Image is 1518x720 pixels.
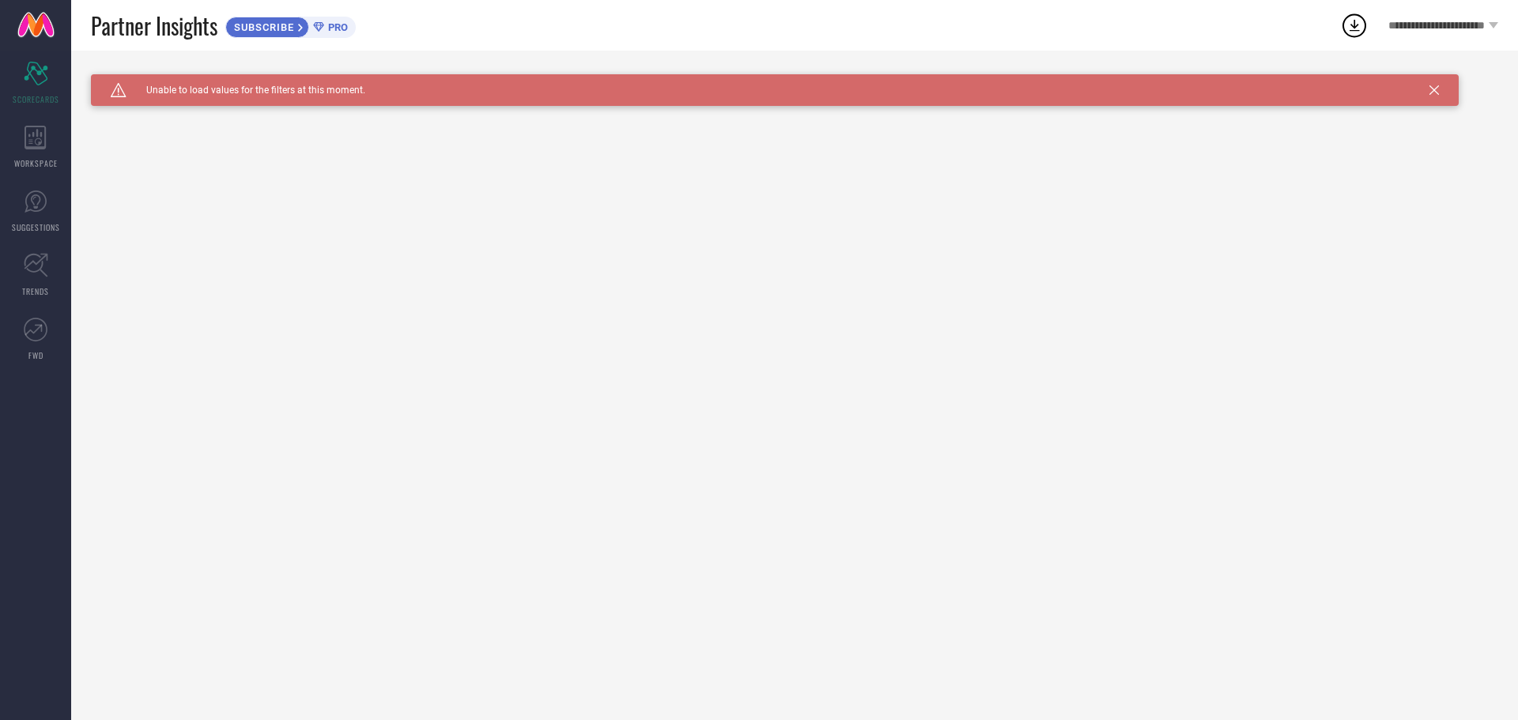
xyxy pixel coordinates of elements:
span: WORKSPACE [14,157,58,169]
span: SUBSCRIBE [226,21,298,33]
span: PRO [324,21,348,33]
span: Partner Insights [91,9,217,42]
div: Unable to load filters at this moment. Please try later. [91,74,1498,87]
span: TRENDS [22,285,49,297]
span: SUGGESTIONS [12,221,60,233]
a: SUBSCRIBEPRO [225,13,356,38]
div: Open download list [1340,11,1369,40]
span: FWD [28,349,43,361]
span: Unable to load values for the filters at this moment. [126,85,365,96]
span: SCORECARDS [13,93,59,105]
